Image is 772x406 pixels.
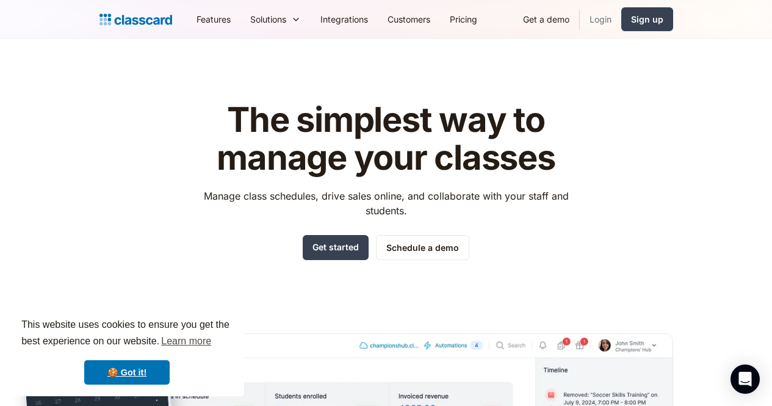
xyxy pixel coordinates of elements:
a: home [99,11,172,28]
div: Open Intercom Messenger [731,364,760,394]
a: Schedule a demo [376,235,469,260]
a: dismiss cookie message [84,360,170,385]
a: Features [187,5,240,33]
a: learn more about cookies [159,332,213,350]
div: Solutions [240,5,311,33]
span: This website uses cookies to ensure you get the best experience on our website. [21,317,233,350]
div: cookieconsent [10,306,244,396]
a: Pricing [440,5,487,33]
a: Sign up [621,7,673,31]
a: Integrations [311,5,378,33]
div: Sign up [631,13,663,26]
p: Manage class schedules, drive sales online, and collaborate with your staff and students. [192,189,580,218]
a: Get a demo [513,5,579,33]
div: Solutions [250,13,286,26]
a: Get started [303,235,369,260]
a: Login [580,5,621,33]
a: Customers [378,5,440,33]
h1: The simplest way to manage your classes [192,101,580,176]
